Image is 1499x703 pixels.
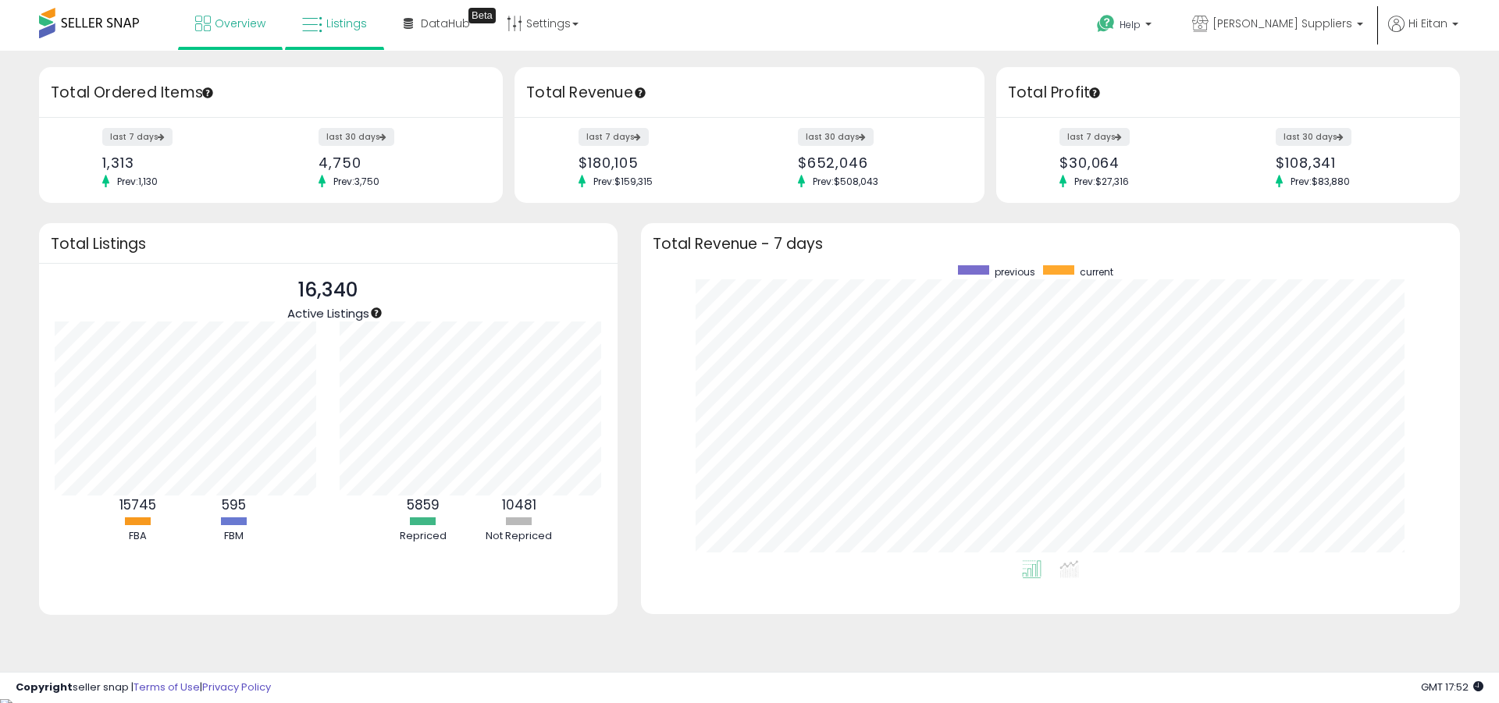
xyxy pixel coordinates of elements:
[1008,82,1448,104] h3: Total Profit
[1388,16,1458,51] a: Hi Eitan
[526,82,973,104] h3: Total Revenue
[1120,18,1141,31] span: Help
[109,175,166,188] span: Prev: 1,130
[1408,16,1447,31] span: Hi Eitan
[287,305,369,321] span: Active Listings
[102,128,173,146] label: last 7 days
[215,16,265,31] span: Overview
[421,16,470,31] span: DataHub
[376,529,470,544] div: Repriced
[16,680,271,695] div: seller snap | |
[502,495,536,514] b: 10481
[1084,2,1167,51] a: Help
[51,238,606,250] h3: Total Listings
[102,154,259,171] div: 1,313
[633,86,647,100] div: Tooltip anchor
[187,529,280,544] div: FBM
[1283,175,1358,188] span: Prev: $83,880
[579,128,649,146] label: last 7 days
[119,495,156,514] b: 15745
[1088,86,1102,100] div: Tooltip anchor
[202,680,271,694] a: Privacy Policy
[16,680,73,694] strong: Copyright
[287,275,369,305] p: 16,340
[201,86,215,100] div: Tooltip anchor
[1212,16,1352,31] span: [PERSON_NAME] Suppliers
[1421,680,1483,694] span: 2025-08-13 17:52 GMT
[798,154,957,171] div: $652,046
[91,529,184,544] div: FBA
[468,8,496,23] div: Tooltip anchor
[653,238,1448,250] h3: Total Revenue - 7 days
[579,154,738,171] div: $180,105
[326,175,387,188] span: Prev: 3,750
[798,128,874,146] label: last 30 days
[586,175,660,188] span: Prev: $159,315
[805,175,886,188] span: Prev: $508,043
[407,495,440,514] b: 5859
[222,495,246,514] b: 595
[1059,154,1216,171] div: $30,064
[51,82,491,104] h3: Total Ordered Items
[1276,154,1433,171] div: $108,341
[1066,175,1137,188] span: Prev: $27,316
[472,529,566,544] div: Not Repriced
[1096,14,1116,34] i: Get Help
[995,265,1035,279] span: previous
[1080,265,1113,279] span: current
[319,128,394,146] label: last 30 days
[319,154,475,171] div: 4,750
[369,306,383,320] div: Tooltip anchor
[326,16,367,31] span: Listings
[134,680,200,694] a: Terms of Use
[1276,128,1351,146] label: last 30 days
[1059,128,1130,146] label: last 7 days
